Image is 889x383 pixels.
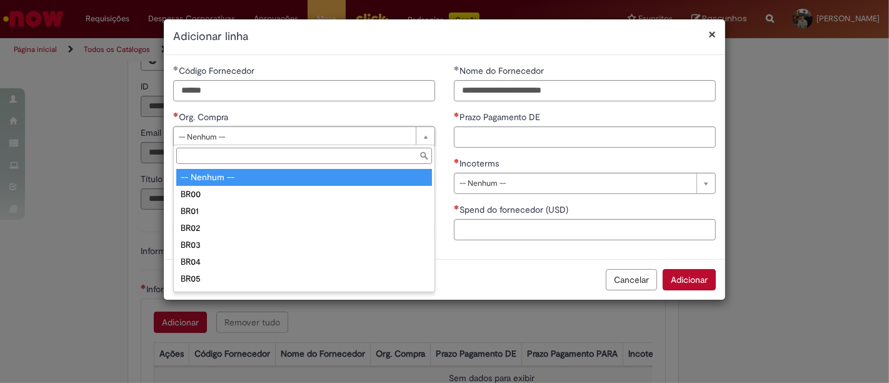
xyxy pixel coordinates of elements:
div: BR02 [176,220,432,237]
div: BR06 [176,287,432,304]
div: BR01 [176,203,432,220]
div: -- Nenhum -- [176,169,432,186]
div: BR04 [176,253,432,270]
ul: Org. Compra [174,166,434,292]
div: BR05 [176,270,432,287]
div: BR00 [176,186,432,203]
div: BR03 [176,237,432,253]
